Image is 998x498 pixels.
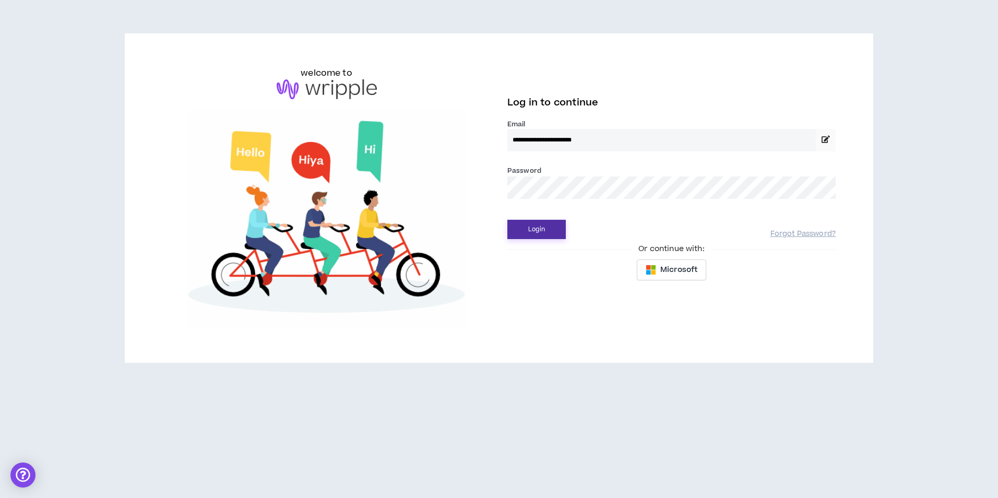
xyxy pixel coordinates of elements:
button: Login [507,220,566,239]
h6: welcome to [301,67,352,79]
span: Log in to continue [507,96,598,109]
a: Forgot Password? [770,229,836,239]
label: Password [507,166,541,175]
img: Welcome to Wripple [162,110,491,330]
label: Email [507,120,836,129]
div: Open Intercom Messenger [10,463,35,488]
button: Microsoft [637,259,706,280]
span: Microsoft [660,264,697,276]
img: logo-brand.png [277,79,377,99]
span: Or continue with: [631,243,711,255]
